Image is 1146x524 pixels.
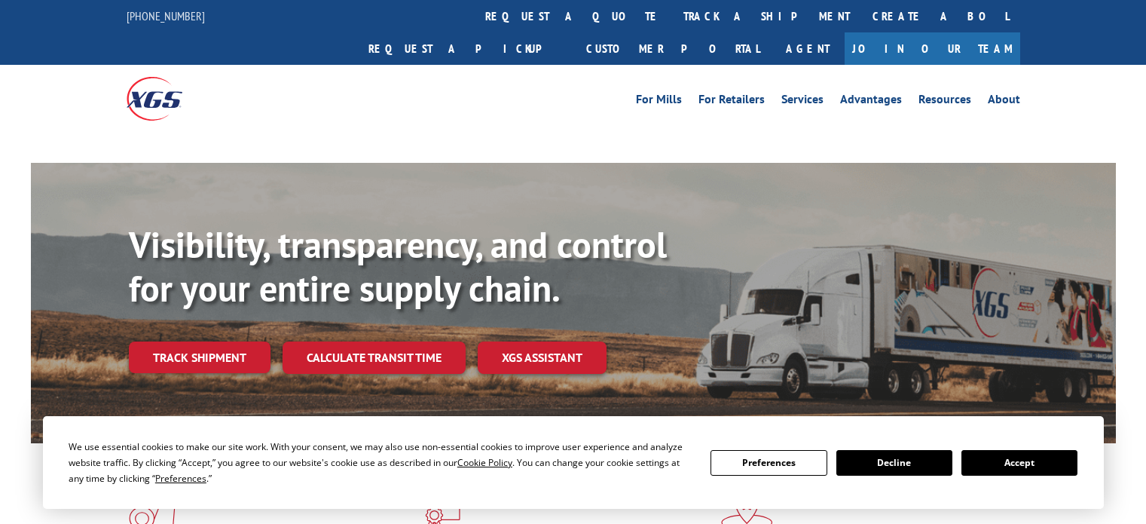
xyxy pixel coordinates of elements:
[127,8,205,23] a: [PHONE_NUMBER]
[129,221,667,311] b: Visibility, transparency, and control for your entire supply chain.
[575,32,771,65] a: Customer Portal
[636,93,682,110] a: For Mills
[918,93,971,110] a: Resources
[478,342,607,374] a: XGS ASSISTANT
[155,472,206,485] span: Preferences
[69,439,692,486] div: We use essential cookies to make our site work. With your consent, we may also use non-essential ...
[283,342,466,374] a: Calculate transit time
[357,32,575,65] a: Request a pickup
[711,450,827,476] button: Preferences
[129,342,270,373] a: Track shipment
[771,32,845,65] a: Agent
[457,456,512,469] span: Cookie Policy
[840,93,902,110] a: Advantages
[43,416,1104,509] div: Cookie Consent Prompt
[698,93,765,110] a: For Retailers
[836,450,952,476] button: Decline
[988,93,1020,110] a: About
[961,450,1077,476] button: Accept
[845,32,1020,65] a: Join Our Team
[781,93,824,110] a: Services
